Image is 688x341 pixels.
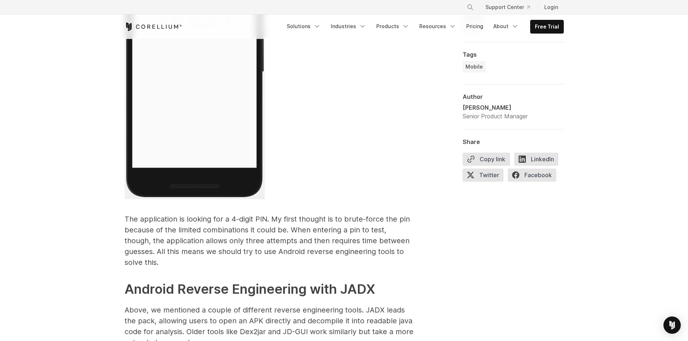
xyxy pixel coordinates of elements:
[125,281,375,297] strong: Android Reverse Engineering with JADX
[463,138,564,145] div: Share
[531,20,563,33] a: Free Trial
[508,169,556,182] span: Facebook
[463,169,508,184] a: Twitter
[463,112,528,121] div: Senior Product Manager
[463,93,564,100] div: Author
[415,20,460,33] a: Resources
[125,214,414,268] p: The application is looking for a 4-digit PIN. My first thought is to brute-force the pin because ...
[466,63,483,70] span: Mobile
[282,20,325,33] a: Solutions
[463,169,503,182] span: Twitter
[538,1,564,14] a: Login
[326,20,371,33] a: Industries
[463,51,564,58] div: Tags
[463,153,510,166] button: Copy link
[480,1,536,14] a: Support Center
[125,22,182,31] a: Corellium Home
[489,20,523,33] a: About
[463,103,528,112] div: [PERSON_NAME]
[372,20,414,33] a: Products
[508,169,561,184] a: Facebook
[282,20,564,34] div: Navigation Menu
[458,1,564,14] div: Navigation Menu
[514,153,563,169] a: LinkedIn
[462,20,488,33] a: Pricing
[463,61,486,73] a: Mobile
[663,316,681,334] div: Open Intercom Messenger
[464,1,477,14] button: Search
[514,153,558,166] span: LinkedIn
